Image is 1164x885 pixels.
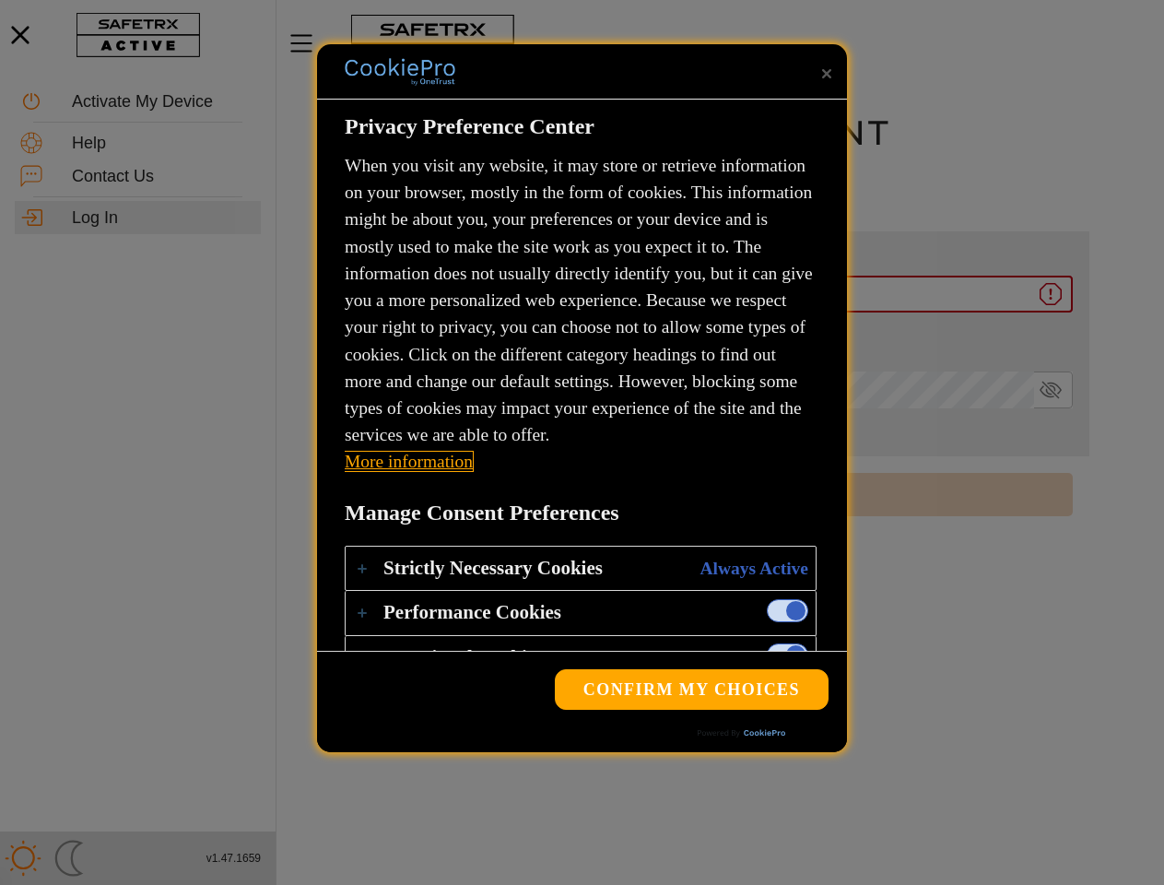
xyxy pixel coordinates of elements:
[345,53,455,90] div: Company Logo
[345,152,817,476] div: When you visit any website, it may store or retrieve information on your browser, mostly in the f...
[806,53,847,94] button: Close
[345,110,817,143] h2: Privacy Preference Center
[555,669,829,710] button: Confirm My Choices
[317,44,847,752] div: Privacy Preference Center
[345,499,817,537] h3: Manage Consent Preferences
[345,58,455,85] img: Company Logo
[698,729,838,752] a: Powered by OneTrust Opens in a new Tab
[698,729,786,738] img: Powered by OneTrust Opens in a new Tab
[345,452,473,471] a: More information about your privacy, opens in a new tab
